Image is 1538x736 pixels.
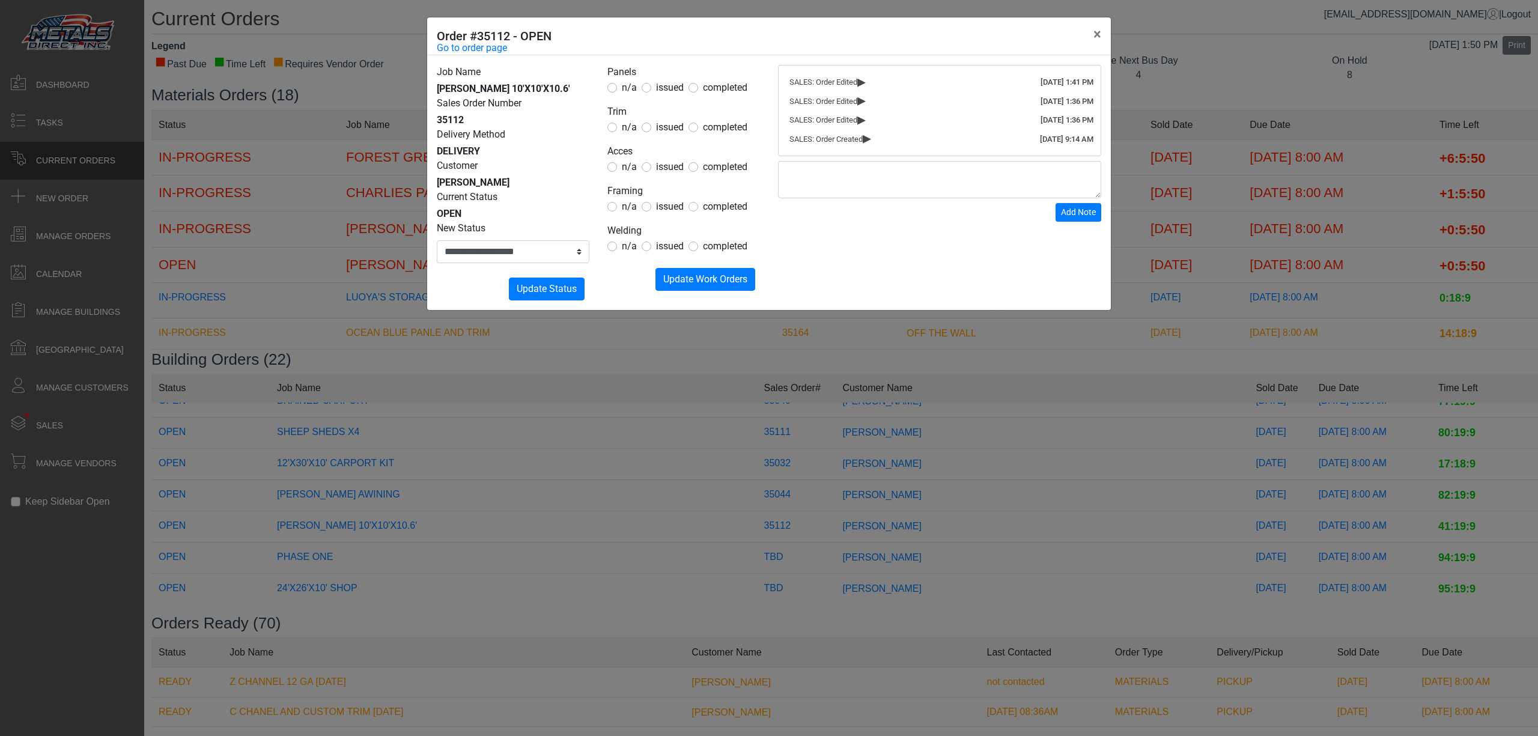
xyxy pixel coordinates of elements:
[1040,133,1093,145] div: [DATE] 9:14 AM
[622,161,637,172] span: n/a
[607,184,760,199] legend: Framing
[622,240,637,252] span: n/a
[656,161,684,172] span: issued
[857,78,866,85] span: ▸
[789,114,1090,126] div: SALES: Order Edited
[437,190,497,204] label: Current Status
[703,82,747,93] span: completed
[656,121,684,133] span: issued
[607,144,760,160] legend: Acces
[789,76,1090,88] div: SALES: Order Edited
[517,283,577,294] span: Update Status
[607,105,760,120] legend: Trim
[655,268,755,291] button: Update Work Orders
[656,240,684,252] span: issued
[857,115,866,123] span: ▸
[622,201,637,212] span: n/a
[1056,203,1101,222] button: Add Note
[656,82,684,93] span: issued
[437,144,589,159] div: DELIVERY
[437,207,589,221] div: OPEN
[1061,207,1096,217] span: Add Note
[703,201,747,212] span: completed
[437,127,505,142] label: Delivery Method
[437,41,507,55] a: Go to order page
[1041,96,1093,108] div: [DATE] 1:36 PM
[1041,76,1093,88] div: [DATE] 1:41 PM
[789,96,1090,108] div: SALES: Order Edited
[789,133,1090,145] div: SALES: Order Created
[703,161,747,172] span: completed
[703,240,747,252] span: completed
[863,134,871,142] span: ▸
[663,273,747,285] span: Update Work Orders
[607,65,760,81] legend: Panels
[622,121,637,133] span: n/a
[607,224,760,239] legend: Welding
[437,175,589,190] div: [PERSON_NAME]
[1041,114,1093,126] div: [DATE] 1:36 PM
[857,96,866,104] span: ▸
[1084,17,1111,51] button: Close
[656,201,684,212] span: issued
[437,113,589,127] div: 35112
[509,278,585,300] button: Update Status
[437,96,521,111] label: Sales Order Number
[437,83,570,94] span: [PERSON_NAME] 10'X10'X10.6'
[437,27,552,45] h5: Order #35112 - OPEN
[437,65,481,79] label: Job Name
[437,159,478,173] label: Customer
[437,221,485,236] label: New Status
[703,121,747,133] span: completed
[622,82,637,93] span: n/a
